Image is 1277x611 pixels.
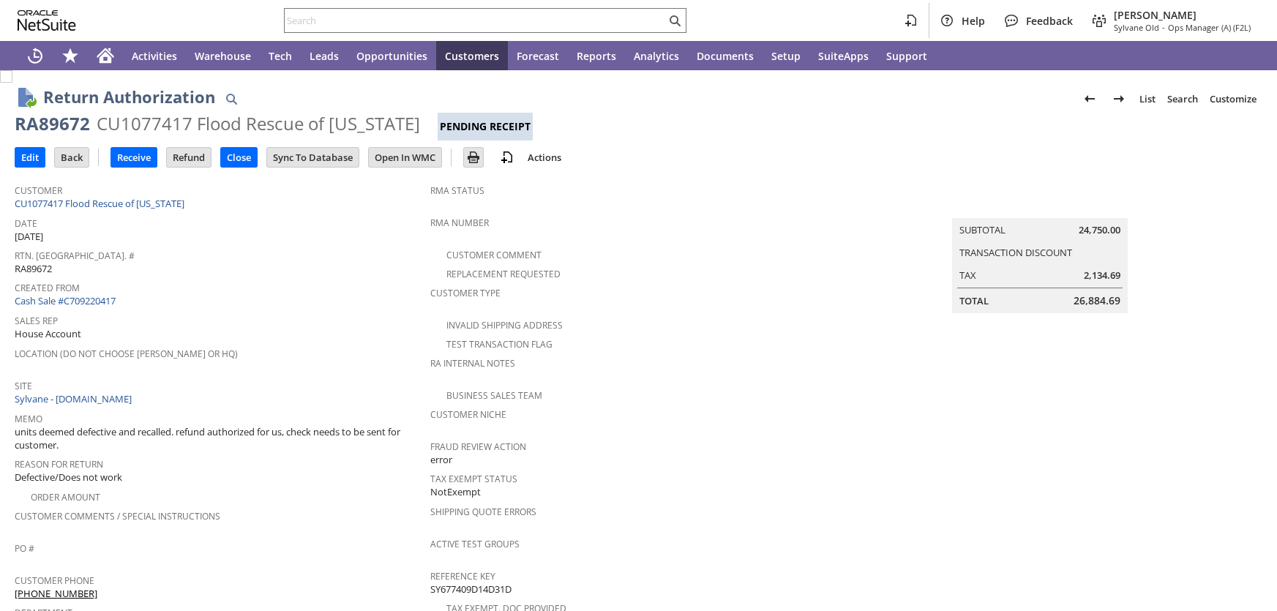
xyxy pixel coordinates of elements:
a: Support [877,41,936,70]
div: RA89672 [15,112,90,135]
img: Quick Find [222,90,240,108]
a: Location (Do Not Choose [PERSON_NAME] or HQ) [15,348,238,360]
input: Receive [111,148,157,167]
a: Shipping Quote Errors [430,506,536,518]
img: add-record.svg [498,149,516,166]
span: Leads [310,49,339,63]
h1: Return Authorization [43,85,215,109]
a: Sylvane - [DOMAIN_NAME] [15,392,135,405]
caption: Summary [952,195,1128,218]
a: Date [15,217,37,230]
span: [PERSON_NAME] [1114,8,1251,22]
a: Order Amount [31,491,100,503]
input: Back [55,148,89,167]
a: Transaction Discount [959,246,1072,259]
svg: logo [18,10,76,31]
div: Pending Receipt [438,113,533,140]
svg: Home [97,47,114,64]
span: Support [886,49,927,63]
img: Print [465,149,482,166]
input: Print [464,148,483,167]
span: RA89672 [15,262,52,276]
span: Documents [697,49,754,63]
img: Next [1110,90,1128,108]
a: Reports [568,41,625,70]
a: List [1134,87,1161,110]
a: PO # [15,542,34,555]
a: Activities [123,41,186,70]
span: 2,134.69 [1084,269,1120,282]
input: Sync To Database [267,148,359,167]
a: Rtn. [GEOGRAPHIC_DATA]. # [15,250,135,262]
span: 26,884.69 [1074,293,1120,308]
a: Invalid Shipping Address [446,319,563,331]
a: Warehouse [186,41,260,70]
span: Reports [577,49,616,63]
span: Ops Manager (A) (F2L) [1168,22,1251,33]
a: Opportunities [348,41,436,70]
span: error [430,453,452,467]
span: NotExempt [430,485,481,499]
a: Actions [522,151,567,164]
a: Forecast [508,41,568,70]
a: Reference Key [430,570,495,582]
a: Created From [15,282,80,294]
a: RMA Number [430,217,489,229]
a: Tax [959,269,976,282]
span: Help [962,14,985,28]
a: Tax Exempt Status [430,473,517,485]
span: Forecast [517,49,559,63]
span: Defective/Does not work [15,471,122,484]
a: Customer Type [430,287,501,299]
a: Customer [15,184,62,197]
a: Setup [763,41,809,70]
span: Customers [445,49,499,63]
span: SuiteApps [818,49,869,63]
svg: Recent Records [26,47,44,64]
a: Customize [1204,87,1262,110]
a: RMA Status [430,184,484,197]
a: Total [959,294,989,307]
svg: Search [666,12,684,29]
a: Tech [260,41,301,70]
a: Customer Comment [446,249,542,261]
a: Home [88,41,123,70]
span: Opportunities [356,49,427,63]
input: Close [221,148,257,167]
input: Refund [167,148,211,167]
a: Recent Records [18,41,53,70]
a: Search [1161,87,1204,110]
a: Subtotal [959,223,1006,236]
img: Previous [1081,90,1098,108]
span: Warehouse [195,49,251,63]
a: Customer Phone [15,574,94,587]
span: units deemed defective and recalled. refund authorized for us, check needs to be sent for customer. [15,425,423,452]
span: 24,750.00 [1079,223,1120,237]
span: Setup [771,49,801,63]
span: Activities [132,49,177,63]
span: - [1162,22,1165,33]
a: Analytics [625,41,688,70]
a: Site [15,380,32,392]
input: Edit [15,148,45,167]
a: CU1077417 Flood Rescue of [US_STATE] [15,197,188,210]
a: Documents [688,41,763,70]
a: Sales Rep [15,315,58,327]
a: Fraud Review Action [430,441,526,453]
svg: Shortcuts [61,47,79,64]
div: Shortcuts [53,41,88,70]
a: Customers [436,41,508,70]
span: Analytics [634,49,679,63]
a: Reason For Return [15,458,103,471]
span: Tech [269,49,292,63]
a: SuiteApps [809,41,877,70]
a: Business Sales Team [446,389,542,402]
a: Test Transaction Flag [446,338,553,351]
span: SY677409D14D31D [430,582,512,596]
a: [PHONE_NUMBER] [15,587,97,600]
a: Cash Sale #C709220417 [15,294,116,307]
a: Memo [15,413,42,425]
a: RA Internal Notes [430,357,515,370]
a: Active Test Groups [430,538,520,550]
input: Search [285,12,666,29]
